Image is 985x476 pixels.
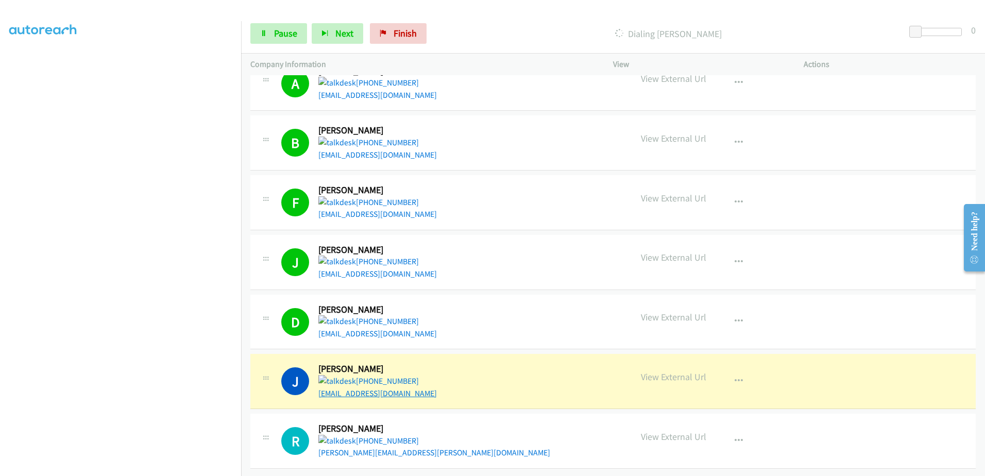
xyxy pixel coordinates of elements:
p: Actions [804,58,976,71]
h2: [PERSON_NAME] [318,244,437,256]
a: [EMAIL_ADDRESS][DOMAIN_NAME] [318,90,437,100]
a: [EMAIL_ADDRESS][DOMAIN_NAME] [318,388,437,398]
span: Finish [394,27,417,39]
a: [PHONE_NUMBER] [318,436,419,446]
h1: R [281,427,309,455]
h2: [PERSON_NAME] [318,184,437,196]
a: [PHONE_NUMBER] [318,78,419,88]
img: talkdesk [318,196,356,209]
h2: [PERSON_NAME] [318,363,437,375]
h1: D [281,308,309,336]
h1: J [281,248,309,276]
a: [PHONE_NUMBER] [318,316,419,326]
span: Pause [274,27,297,39]
p: View External Url [641,250,706,264]
p: View External Url [641,191,706,205]
a: [EMAIL_ADDRESS][DOMAIN_NAME] [318,269,437,279]
a: [PERSON_NAME][EMAIL_ADDRESS][PERSON_NAME][DOMAIN_NAME] [318,448,550,457]
a: [PHONE_NUMBER] [318,138,419,147]
img: talkdesk [318,77,356,89]
img: talkdesk [318,435,356,447]
a: [EMAIL_ADDRESS][DOMAIN_NAME] [318,209,437,219]
a: [PHONE_NUMBER] [318,257,419,266]
h2: [PERSON_NAME] [318,304,437,316]
span: Next [335,27,353,39]
p: View External Url [641,131,706,145]
p: View External Url [641,430,706,444]
img: talkdesk [318,137,356,149]
div: 0 [971,23,976,37]
img: talkdesk [318,375,356,387]
a: [PHONE_NUMBER] [318,197,419,207]
p: Company Information [250,58,595,71]
h1: B [281,129,309,157]
button: Next [312,23,363,44]
a: Pause [250,23,307,44]
a: [EMAIL_ADDRESS][DOMAIN_NAME] [318,150,437,160]
h1: J [281,367,309,395]
h1: F [281,189,309,216]
p: View External Url [641,370,706,384]
iframe: Resource Center [955,197,985,279]
p: View External Url [641,72,706,86]
img: talkdesk [318,256,356,268]
h2: [PERSON_NAME] [318,125,437,137]
h1: A [281,70,309,97]
a: [EMAIL_ADDRESS][DOMAIN_NAME] [318,329,437,338]
div: Delay between calls (in seconds) [914,28,962,36]
p: View [613,58,785,71]
a: [PHONE_NUMBER] [318,376,419,386]
h2: [PERSON_NAME] [318,423,437,435]
p: Dialing [PERSON_NAME] [440,27,896,41]
a: Finish [370,23,427,44]
p: View External Url [641,310,706,324]
img: talkdesk [318,315,356,328]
